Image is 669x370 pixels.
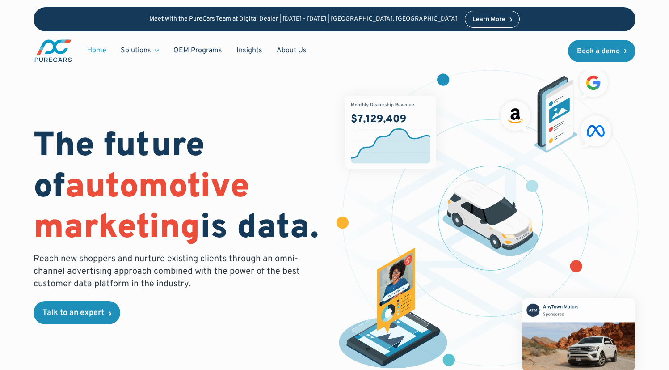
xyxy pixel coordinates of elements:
[229,42,269,59] a: Insights
[34,127,324,249] h1: The future of is data.
[34,301,120,324] a: Talk to an expert
[149,16,458,23] p: Meet with the PureCars Team at Digital Dealer | [DATE] - [DATE] | [GEOGRAPHIC_DATA], [GEOGRAPHIC_...
[114,42,166,59] div: Solutions
[34,166,249,250] span: automotive marketing
[34,38,73,63] a: main
[42,309,104,317] div: Talk to an expert
[80,42,114,59] a: Home
[166,42,229,59] a: OEM Programs
[472,17,505,23] div: Learn More
[34,38,73,63] img: purecars logo
[568,40,636,62] a: Book a demo
[465,11,520,28] a: Learn More
[442,180,538,256] img: illustration of a vehicle
[496,64,616,153] img: ads on social media and advertising partners
[34,253,305,290] p: Reach new shoppers and nurture existing clients through an omni-channel advertising approach comb...
[345,96,436,169] img: chart showing monthly dealership revenue of $7m
[577,48,620,55] div: Book a demo
[269,42,314,59] a: About Us
[121,46,151,55] div: Solutions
